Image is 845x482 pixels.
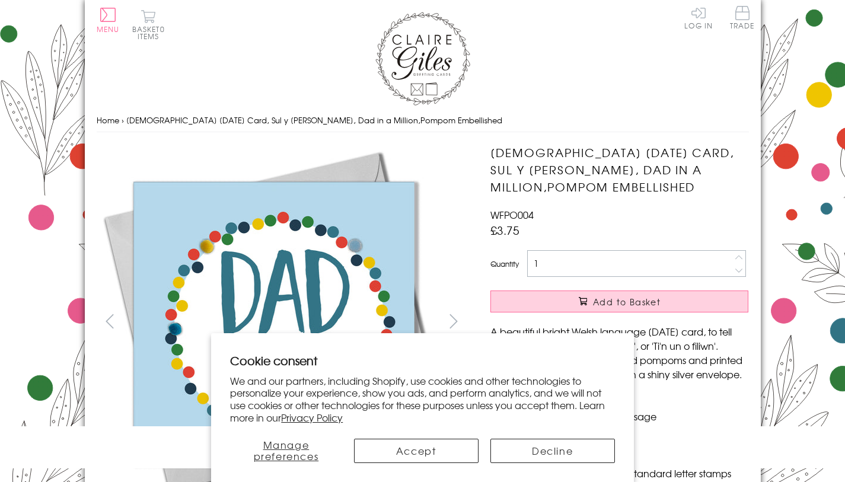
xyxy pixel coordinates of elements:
[281,410,343,424] a: Privacy Policy
[490,324,748,381] p: A beautiful bright Welsh language [DATE] card, to tell your dad that he is '1 in a million', or '...
[490,291,748,312] button: Add to Basket
[490,258,519,269] label: Quantity
[440,308,467,334] button: next
[490,439,615,463] button: Decline
[126,114,502,126] span: [DEMOGRAPHIC_DATA] [DATE] Card, Sul y [PERSON_NAME], Dad in a Million,Pompom Embellished
[730,6,755,31] a: Trade
[122,114,124,126] span: ›
[730,6,755,29] span: Trade
[254,438,319,463] span: Manage preferences
[490,144,748,195] h1: [DEMOGRAPHIC_DATA] [DATE] Card, Sul y [PERSON_NAME], Dad in a Million,Pompom Embellished
[375,12,470,106] img: Claire Giles Greetings Cards
[97,108,749,133] nav: breadcrumbs
[97,114,119,126] a: Home
[490,208,534,222] span: WFPO004
[97,308,123,334] button: prev
[593,296,661,308] span: Add to Basket
[230,352,615,369] h2: Cookie consent
[684,6,713,29] a: Log In
[138,24,165,42] span: 0 items
[230,439,342,463] button: Manage preferences
[132,9,165,40] button: Basket0 items
[490,222,519,238] span: £3.75
[230,375,615,424] p: We and our partners, including Shopify, use cookies and other technologies to personalize your ex...
[97,24,120,34] span: Menu
[97,8,120,33] button: Menu
[354,439,479,463] button: Accept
